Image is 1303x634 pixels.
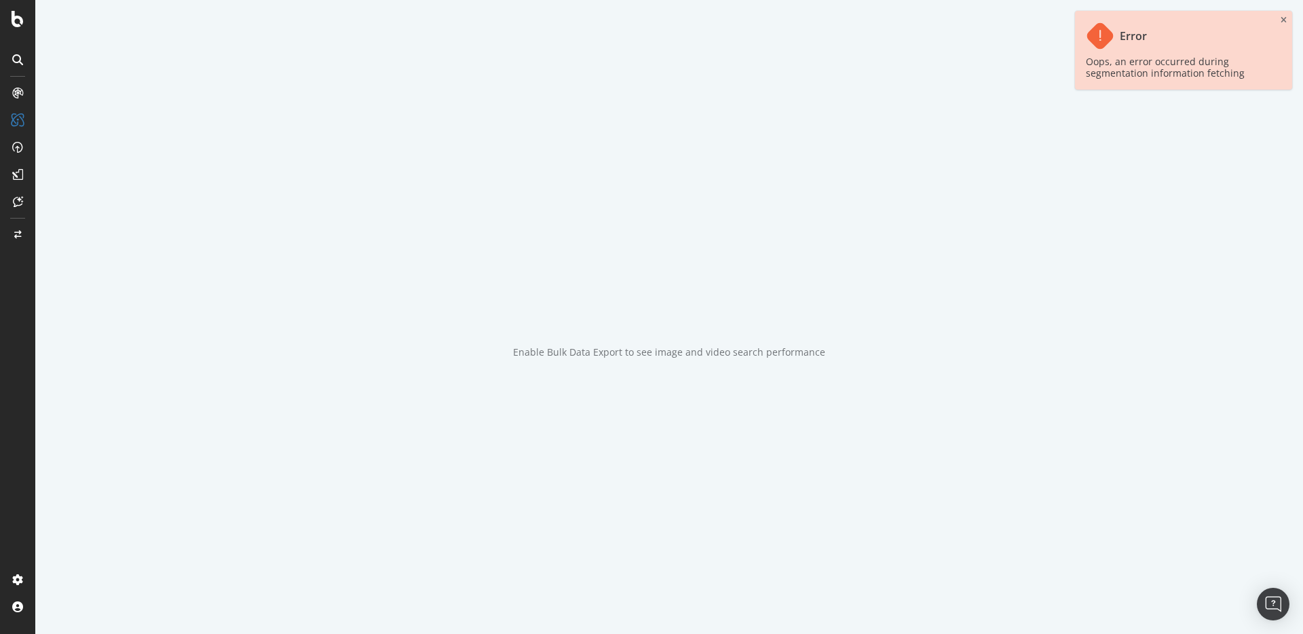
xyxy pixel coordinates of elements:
div: Oops, an error occurred during segmentation information fetching [1086,56,1268,79]
div: Error [1120,30,1147,43]
div: Open Intercom Messenger [1257,588,1289,620]
div: animation [620,275,718,324]
div: Enable Bulk Data Export to see image and video search performance [513,346,825,359]
div: close toast [1281,16,1287,24]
